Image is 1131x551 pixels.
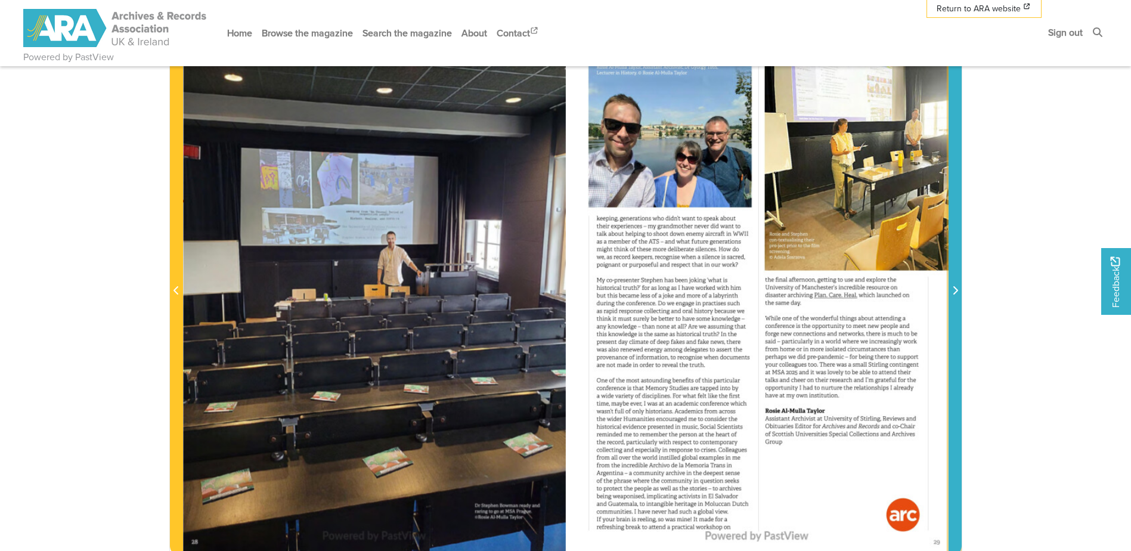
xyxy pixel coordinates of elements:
a: About [457,17,492,49]
a: Search the magazine [358,17,457,49]
img: ARA - ARC Magazine | Powered by PastView [23,9,208,47]
a: Browse the magazine [257,17,358,49]
span: Feedback [1108,256,1123,307]
span: Return to ARA website [937,2,1021,15]
a: ARA - ARC Magazine | Powered by PastView logo [23,2,208,54]
a: Powered by PastView [23,50,114,64]
a: Would you like to provide feedback? [1101,248,1131,315]
a: Contact [492,17,544,49]
a: Sign out [1043,17,1087,48]
a: Home [222,17,257,49]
